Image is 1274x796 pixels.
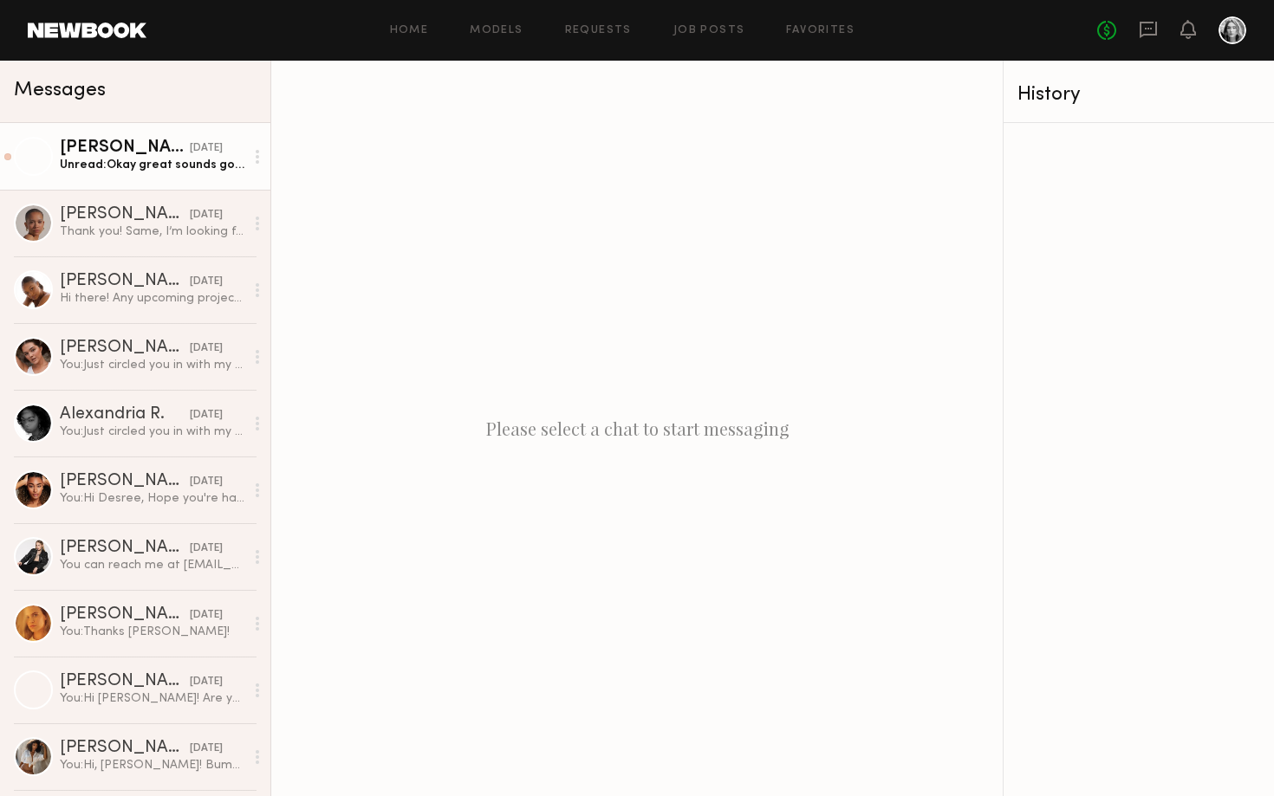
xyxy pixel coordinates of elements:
[190,540,223,557] div: [DATE]
[190,607,223,624] div: [DATE]
[60,757,244,773] div: You: Hi, [PERSON_NAME]! Bumping this!
[190,207,223,223] div: [DATE]
[190,674,223,690] div: [DATE]
[60,606,190,624] div: [PERSON_NAME]
[60,690,244,707] div: You: Hi [PERSON_NAME]! Are you by chance available [DATE][DATE]? Have a shoot for MAC Cosmetics' ...
[271,61,1003,796] div: Please select a chat to start messaging
[190,741,223,757] div: [DATE]
[14,81,106,100] span: Messages
[60,273,190,290] div: [PERSON_NAME]
[190,340,223,357] div: [DATE]
[190,140,223,157] div: [DATE]
[60,624,244,640] div: You: Thanks [PERSON_NAME]!
[60,157,244,173] div: Unread: Okay great sounds good!
[60,424,244,440] div: You: Just circled you in with my colleague :) excited to work with you!
[470,25,523,36] a: Models
[60,673,190,690] div: [PERSON_NAME]
[60,206,190,223] div: [PERSON_NAME]
[60,490,244,507] div: You: Hi Desree, Hope you're having a great day! I wanted to check if you might be available on ei...
[60,340,190,357] div: [PERSON_NAME]
[60,357,244,373] div: You: Just circled you in with my colleague -- excited to work with you!
[673,25,745,36] a: Job Posts
[190,407,223,424] div: [DATE]
[786,25,855,36] a: Favorites
[60,290,244,307] div: Hi there! Any upcoming projects you think I’d be a good fit for?
[60,740,190,757] div: [PERSON_NAME]
[190,474,223,490] div: [DATE]
[60,557,244,573] div: You can reach me at [EMAIL_ADDRESS][DOMAIN_NAME]
[60,139,190,157] div: [PERSON_NAME]
[1017,85,1260,105] div: History
[390,25,429,36] a: Home
[60,473,190,490] div: [PERSON_NAME]
[190,274,223,290] div: [DATE]
[60,223,244,240] div: Thank you! Same, I’m looking forward to it !
[60,406,190,424] div: Alexandria R.
[565,25,632,36] a: Requests
[60,540,190,557] div: [PERSON_NAME]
